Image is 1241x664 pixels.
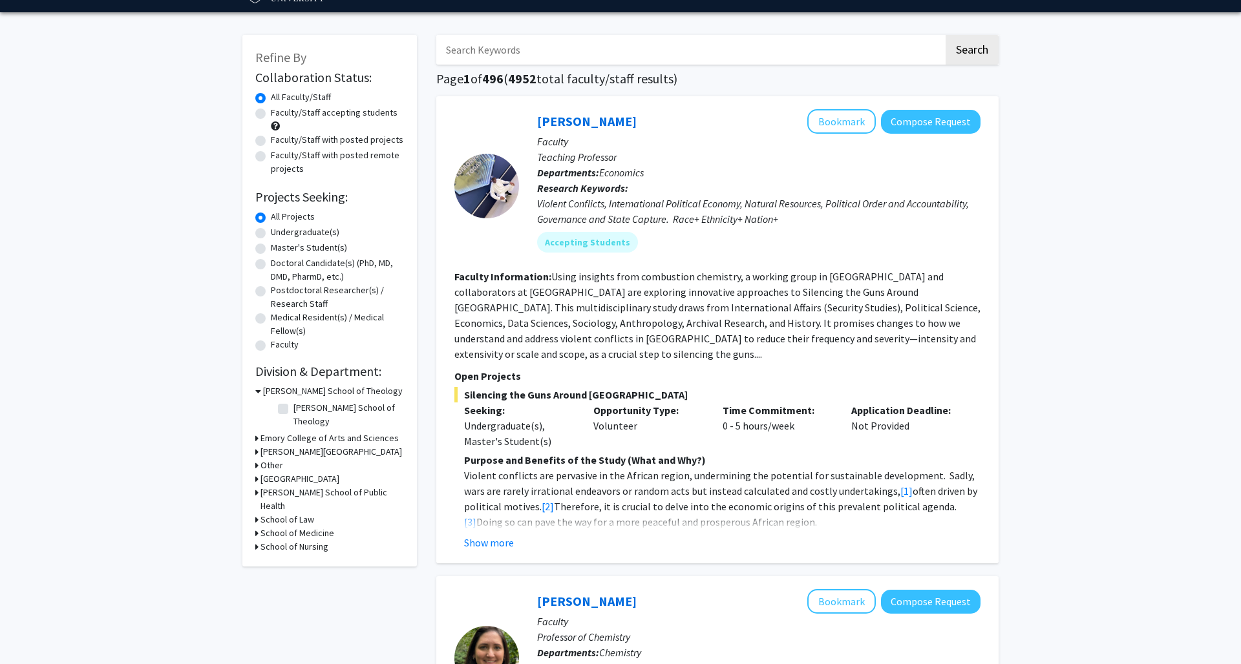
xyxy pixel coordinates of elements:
[260,540,328,554] h3: School of Nursing
[293,401,401,428] label: [PERSON_NAME] School of Theology
[464,515,476,528] a: [3]
[271,225,339,239] label: Undergraduate(s)
[599,646,641,659] span: Chemistry
[464,418,574,449] div: Undergraduate(s), Master's Student(s)
[537,182,628,194] b: Research Keywords:
[271,149,404,176] label: Faculty/Staff with posted remote projects
[255,70,404,85] h2: Collaboration Status:
[900,484,913,497] a: [1]
[464,535,514,550] button: Show more
[464,453,706,466] strong: Purpose and Benefits of the Study (What and Why?)
[842,402,971,449] div: Not Provided
[255,364,404,379] h2: Division & Department:
[260,513,314,526] h3: School of Law
[260,486,404,513] h3: [PERSON_NAME] School of Public Health
[508,70,536,87] span: 4952
[851,402,961,418] p: Application Deadline:
[255,49,306,65] span: Refine By
[271,338,299,351] label: Faculty
[263,384,403,398] h3: [PERSON_NAME] School of Theology
[255,189,404,205] h2: Projects Seeking:
[464,468,981,530] p: Violent conflicts are pervasive in the African region, undermining the potential for sustainable ...
[260,526,334,540] h3: School of Medicine
[482,70,504,87] span: 496
[599,166,644,179] span: Economics
[713,402,842,449] div: 0 - 5 hours/week
[454,270,981,360] fg-read-more: Using insights from combustion chemistry, a working group in [GEOGRAPHIC_DATA] and collaborators ...
[537,149,981,165] p: Teaching Professor
[723,402,833,418] p: Time Commitment:
[537,646,599,659] b: Departments:
[436,35,944,65] input: Search Keywords
[271,133,403,147] label: Faculty/Staff with posted projects
[454,270,551,283] b: Faculty Information:
[260,472,339,486] h3: [GEOGRAPHIC_DATA]
[881,110,981,134] button: Compose Request to Melvin Ayogu
[807,589,876,614] button: Add Daniela Buccella to Bookmarks
[260,431,399,445] h3: Emory College of Arts and Sciences
[454,368,981,384] p: Open Projects
[464,402,574,418] p: Seeking:
[807,109,876,134] button: Add Melvin Ayogu to Bookmarks
[271,256,404,284] label: Doctoral Candidate(s) (PhD, MD, DMD, PharmD, etc.)
[10,606,55,654] iframe: Chat
[260,459,283,472] h3: Other
[454,387,981,402] span: Silencing the Guns Around [GEOGRAPHIC_DATA]
[271,106,398,119] label: Faculty/Staff accepting students
[537,134,981,149] p: Faculty
[537,196,981,227] div: Violent Conflicts, International Political Economy, Natural Resources, Political Order and Accoun...
[537,113,637,129] a: [PERSON_NAME]
[946,35,999,65] button: Search
[542,500,554,513] a: [2]
[271,311,404,338] label: Medical Resident(s) / Medical Fellow(s)
[463,70,471,87] span: 1
[271,241,347,254] label: Master's Student(s)
[271,284,404,311] label: Postdoctoral Researcher(s) / Research Staff
[537,232,638,253] mat-chip: Accepting Students
[537,614,981,629] p: Faculty
[537,629,981,645] p: Professor of Chemistry
[584,402,713,449] div: Volunteer
[271,90,331,104] label: All Faculty/Staff
[881,590,981,614] button: Compose Request to Daniela Buccella
[537,166,599,179] b: Departments:
[271,210,315,223] label: All Projects
[537,593,637,609] a: [PERSON_NAME]
[436,71,999,87] h1: Page of ( total faculty/staff results)
[593,402,703,418] p: Opportunity Type:
[260,445,402,459] h3: [PERSON_NAME][GEOGRAPHIC_DATA]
